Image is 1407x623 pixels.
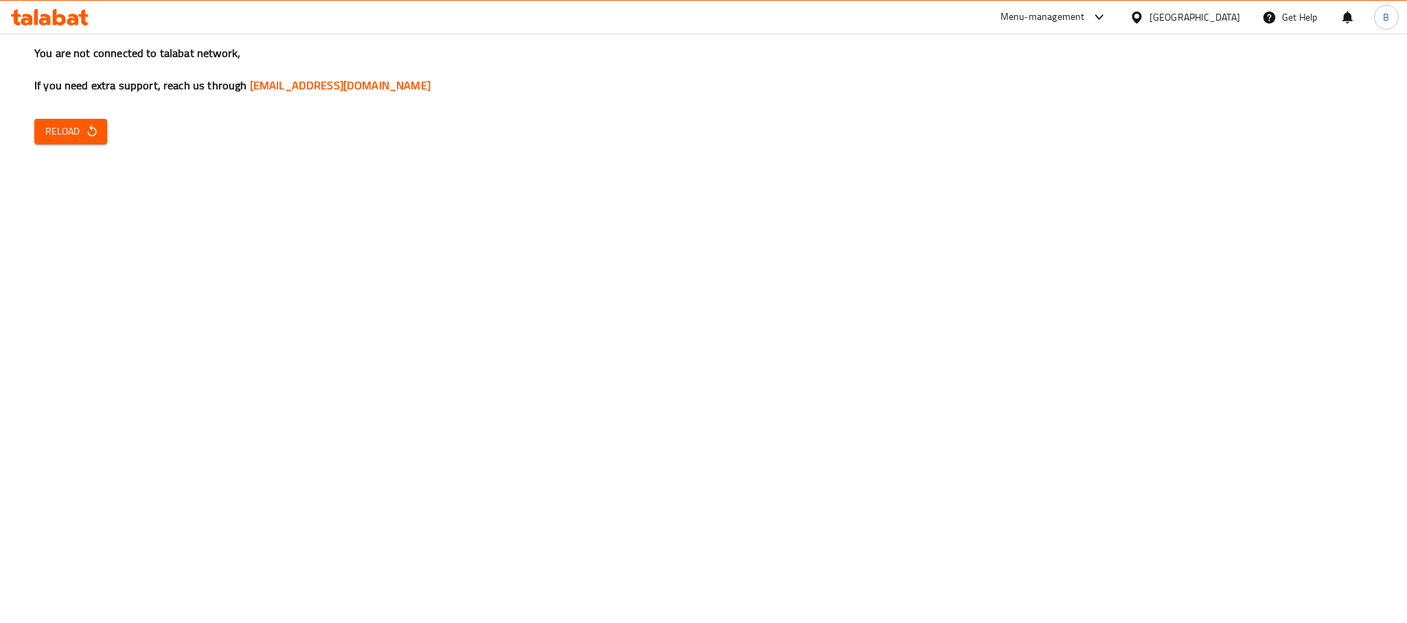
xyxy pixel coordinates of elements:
div: Menu-management [1000,9,1085,25]
span: B [1383,10,1389,25]
h3: You are not connected to talabat network, If you need extra support, reach us through [34,45,1373,93]
a: [EMAIL_ADDRESS][DOMAIN_NAME] [250,75,431,95]
button: Reload [34,119,107,144]
div: [GEOGRAPHIC_DATA] [1149,10,1240,25]
span: Reload [45,123,96,140]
